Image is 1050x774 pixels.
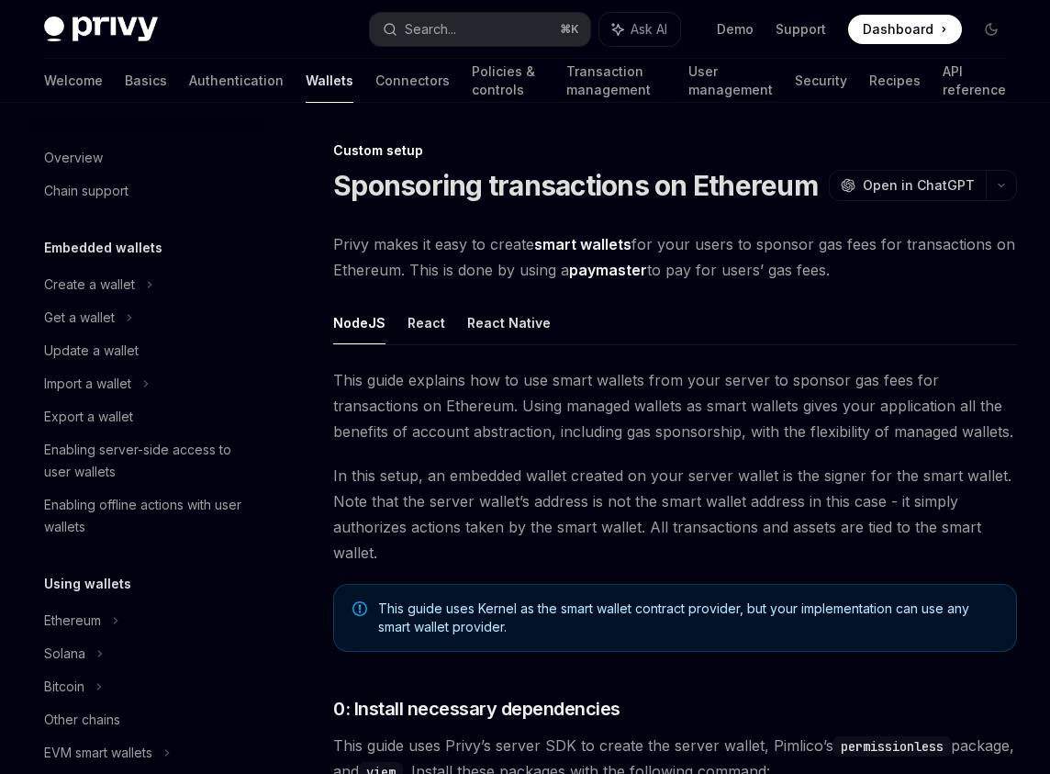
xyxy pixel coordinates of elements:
a: Chain support [29,174,264,208]
button: NodeJS [333,301,385,344]
span: ⌘ K [560,22,579,37]
div: Ethereum [44,610,101,632]
a: Welcome [44,59,103,103]
a: Wallets [306,59,353,103]
div: Enabling server-side access to user wallets [44,439,253,483]
a: Update a wallet [29,334,264,367]
a: Policies & controls [472,59,544,103]
div: Other chains [44,709,120,731]
a: Support [776,20,826,39]
a: Enabling offline actions with user wallets [29,488,264,544]
div: Chain support [44,180,128,202]
span: Dashboard [863,20,933,39]
a: Security [795,59,847,103]
span: Open in ChatGPT [863,176,975,195]
button: React [408,301,445,344]
a: Authentication [189,59,284,103]
h1: Sponsoring transactions on Ethereum [333,169,818,202]
a: Connectors [375,59,450,103]
span: In this setup, an embedded wallet created on your server wallet is the signer for the smart walle... [333,463,1017,566]
span: This guide explains how to use smart wallets from your server to sponsor gas fees for transaction... [333,367,1017,444]
strong: smart wallets [534,235,631,253]
a: API reference [943,59,1006,103]
a: User management [688,59,773,103]
a: Recipes [869,59,921,103]
a: paymaster [569,261,647,280]
span: 0: Install necessary dependencies [333,696,620,722]
span: Ask AI [631,20,667,39]
img: dark logo [44,17,158,42]
svg: Note [352,601,367,616]
div: Create a wallet [44,274,135,296]
h5: Using wallets [44,573,131,595]
a: Export a wallet [29,400,264,433]
a: Overview [29,141,264,174]
div: Custom setup [333,141,1017,160]
a: Other chains [29,703,264,736]
a: Demo [717,20,754,39]
a: Transaction management [566,59,666,103]
div: Import a wallet [44,373,131,395]
div: Solana [44,643,85,665]
code: permissionless [833,736,951,757]
div: EVM smart wallets [44,742,152,764]
button: Toggle dark mode [977,15,1006,44]
button: React Native [467,301,551,344]
button: Ask AI [599,13,680,46]
div: Enabling offline actions with user wallets [44,494,253,538]
h5: Embedded wallets [44,237,162,259]
div: Overview [44,147,103,169]
a: Dashboard [848,15,962,44]
div: Export a wallet [44,406,133,428]
span: Privy makes it easy to create for your users to sponsor gas fees for transactions on Ethereum. Th... [333,231,1017,283]
span: This guide uses Kernel as the smart wallet contract provider, but your implementation can use any... [378,600,998,636]
div: Bitcoin [44,676,84,698]
a: Enabling server-side access to user wallets [29,433,264,488]
button: Open in ChatGPT [829,170,986,201]
div: Update a wallet [44,340,139,362]
a: Basics [125,59,167,103]
button: Search...⌘K [370,13,591,46]
div: Get a wallet [44,307,115,329]
div: Search... [405,18,456,40]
